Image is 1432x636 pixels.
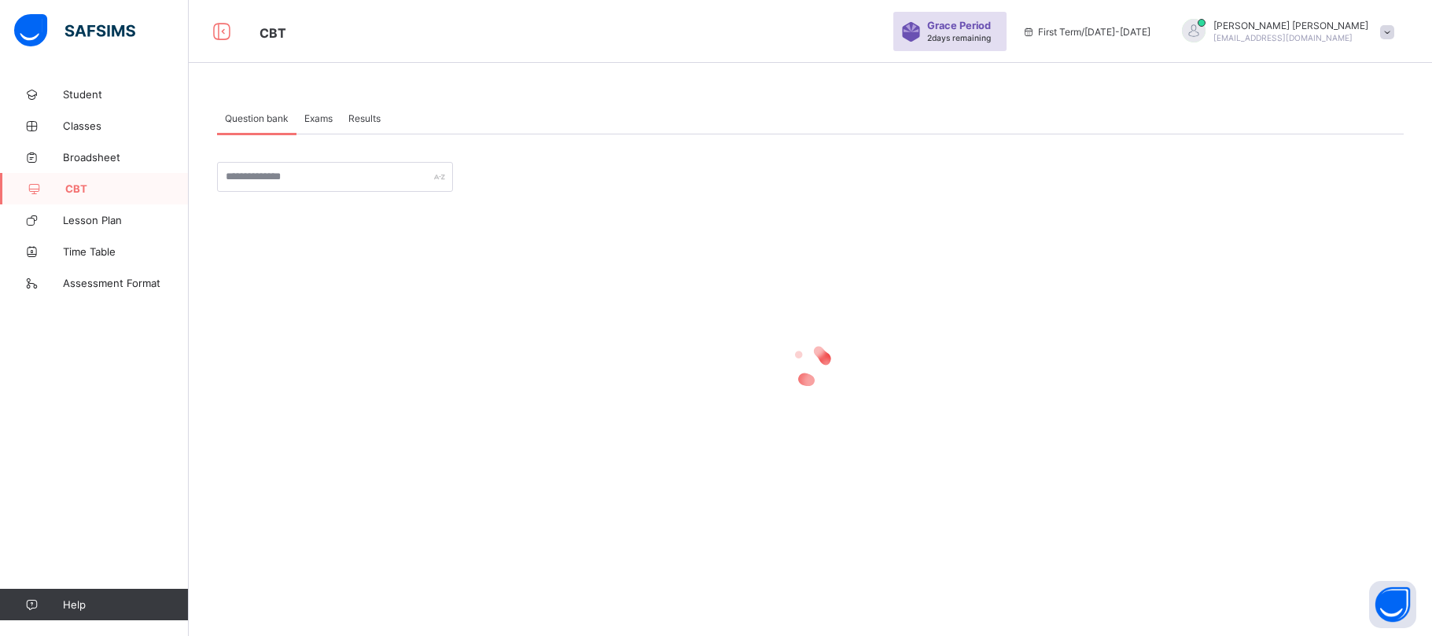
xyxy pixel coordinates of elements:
[65,182,189,195] span: CBT
[63,277,189,289] span: Assessment Format
[927,20,991,31] span: Grace Period
[1166,19,1402,45] div: ABDULRAHIM ABDULAZEEZ
[63,88,189,101] span: Student
[1369,581,1416,628] button: Open asap
[63,598,188,611] span: Help
[901,22,921,42] img: sticker-purple.71386a28dfed39d6af7621340158ba97.svg
[63,151,189,164] span: Broadsheet
[1213,20,1368,31] span: [PERSON_NAME] [PERSON_NAME]
[63,245,189,258] span: Time Table
[927,33,991,42] span: 2 days remaining
[304,112,333,124] span: Exams
[1022,26,1150,38] span: session/term information
[225,112,289,124] span: Question bank
[63,119,189,132] span: Classes
[260,25,286,41] span: CBT
[63,214,189,226] span: Lesson Plan
[348,112,381,124] span: Results
[14,14,135,47] img: safsims
[1213,33,1353,42] span: [EMAIL_ADDRESS][DOMAIN_NAME]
